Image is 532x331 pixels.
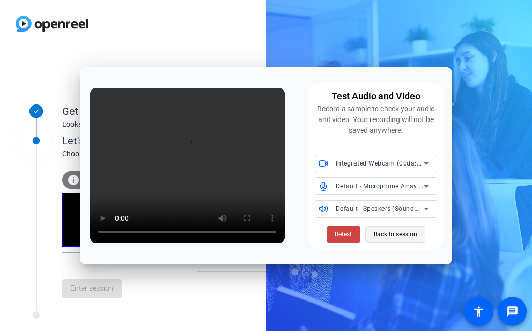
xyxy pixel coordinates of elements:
[62,133,290,148] div: Let's get connected.
[335,230,352,239] span: Retest
[365,226,425,243] button: Back to session
[67,174,80,186] mat-icon: info
[332,89,420,103] div: Test Audio and Video
[315,103,437,136] div: Record a sample to check your audio and video. Your recording will not be saved anywhere.
[62,103,269,119] div: Get Ready!
[506,305,519,318] mat-icon: message
[336,159,435,167] span: Integrated Webcam (0bda:558d)
[336,204,450,213] span: Default - Speakers (SoundWire Audio)
[62,148,290,159] div: Choose your settings
[472,305,485,318] mat-icon: accessibility
[374,224,417,244] span: Back to session
[62,119,269,130] div: Looks like you've been invited to join
[327,226,360,243] button: Retest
